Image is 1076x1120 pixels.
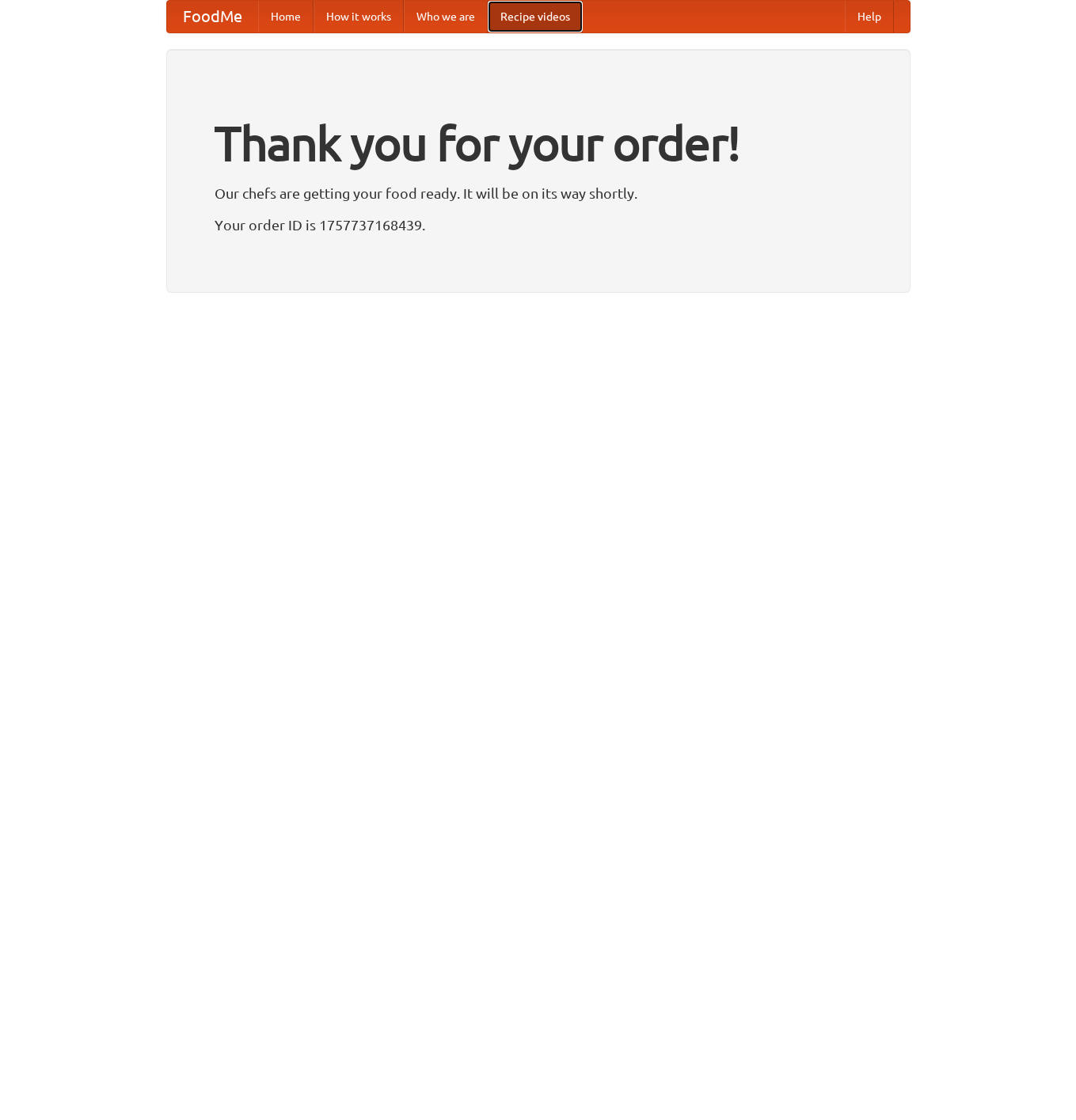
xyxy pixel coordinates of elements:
[314,1,404,32] a: How it works
[215,105,862,181] h1: Thank you for your order!
[488,1,583,32] a: Recipe videos
[167,1,258,32] a: FoodMe
[258,1,314,32] a: Home
[215,181,862,205] p: Our chefs are getting your food ready. It will be on its way shortly.
[215,213,862,237] p: Your order ID is 1757737168439.
[845,1,894,32] a: Help
[404,1,488,32] a: Who we are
